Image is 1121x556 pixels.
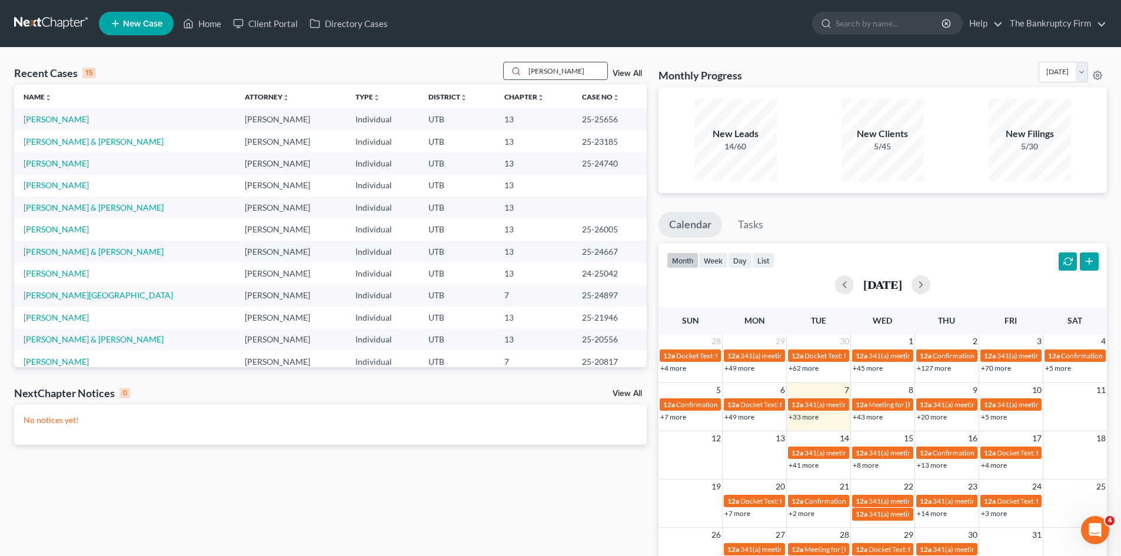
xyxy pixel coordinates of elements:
[869,448,1045,457] span: 341(a) meeting for [PERSON_NAME] & [PERSON_NAME]
[346,175,419,197] td: Individual
[984,497,996,505] span: 12a
[573,351,647,372] td: 25-20817
[658,212,722,238] a: Calendar
[774,480,786,494] span: 20
[789,412,819,421] a: +33 more
[282,94,290,101] i: unfold_more
[419,175,495,197] td: UTB
[495,152,573,174] td: 13
[346,218,419,240] td: Individual
[710,480,722,494] span: 19
[428,92,467,101] a: Districtunfold_more
[24,158,89,168] a: [PERSON_NAME]
[373,94,380,101] i: unfold_more
[920,400,932,409] span: 12a
[235,197,346,218] td: [PERSON_NAME]
[304,13,394,34] a: Directory Cases
[984,351,996,360] span: 12a
[989,141,1071,152] div: 5/30
[933,545,1046,554] span: 341(a) meeting for [PERSON_NAME]
[843,383,850,397] span: 7
[740,400,846,409] span: Docket Text: for [PERSON_NAME]
[573,241,647,262] td: 25-24667
[710,334,722,348] span: 28
[419,262,495,284] td: UTB
[1031,480,1043,494] span: 24
[658,68,742,82] h3: Monthly Progress
[869,510,982,518] span: 341(a) meeting for [PERSON_NAME]
[789,364,819,372] a: +62 more
[856,448,867,457] span: 12a
[981,461,1007,470] a: +4 more
[740,497,846,505] span: Docket Text: for [PERSON_NAME]
[779,383,786,397] span: 6
[495,218,573,240] td: 13
[235,329,346,351] td: [PERSON_NAME]
[419,131,495,152] td: UTB
[791,545,803,554] span: 12a
[235,108,346,130] td: [PERSON_NAME]
[177,13,227,34] a: Home
[920,497,932,505] span: 12a
[839,431,850,445] span: 14
[869,545,1036,554] span: Docket Text: for [PERSON_NAME] & [PERSON_NAME]
[419,197,495,218] td: UTB
[235,262,346,284] td: [PERSON_NAME]
[740,545,916,554] span: 341(a) meeting for [PERSON_NAME] & [PERSON_NAME]
[573,152,647,174] td: 25-24740
[839,480,850,494] span: 21
[495,108,573,130] td: 13
[573,218,647,240] td: 25-26005
[856,497,867,505] span: 12a
[811,315,826,325] span: Tue
[1004,13,1106,34] a: The Bankruptcy Firm
[981,509,1007,518] a: +3 more
[727,212,774,238] a: Tasks
[346,241,419,262] td: Individual
[235,175,346,197] td: [PERSON_NAME]
[613,94,620,101] i: unfold_more
[495,131,573,152] td: 13
[791,448,803,457] span: 12a
[24,92,52,101] a: Nameunfold_more
[573,262,647,284] td: 24-25042
[873,315,892,325] span: Wed
[660,364,686,372] a: +4 more
[967,528,979,542] span: 30
[14,386,130,400] div: NextChapter Notices
[933,448,1066,457] span: Confirmation hearing for [PERSON_NAME]
[839,334,850,348] span: 30
[346,108,419,130] td: Individual
[495,197,573,218] td: 13
[791,351,803,360] span: 12a
[727,351,739,360] span: 12a
[235,152,346,174] td: [PERSON_NAME]
[419,307,495,328] td: UTB
[791,400,803,409] span: 12a
[245,92,290,101] a: Attorneyunfold_more
[967,480,979,494] span: 23
[663,400,675,409] span: 12a
[724,364,754,372] a: +49 more
[917,364,951,372] a: +127 more
[1048,351,1060,360] span: 12a
[967,431,979,445] span: 16
[495,307,573,328] td: 13
[24,224,89,234] a: [PERSON_NAME]
[752,252,774,268] button: list
[24,247,164,257] a: [PERSON_NAME] & [PERSON_NAME]
[346,329,419,351] td: Individual
[972,334,979,348] span: 2
[1031,528,1043,542] span: 31
[917,461,947,470] a: +13 more
[715,383,722,397] span: 5
[917,509,947,518] a: +14 more
[740,351,854,360] span: 341(a) meeting for [PERSON_NAME]
[853,364,883,372] a: +45 more
[537,94,544,101] i: unfold_more
[24,334,164,344] a: [PERSON_NAME] & [PERSON_NAME]
[903,480,914,494] span: 22
[573,131,647,152] td: 25-23185
[804,545,897,554] span: Meeting for [PERSON_NAME]
[573,329,647,351] td: 25-20556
